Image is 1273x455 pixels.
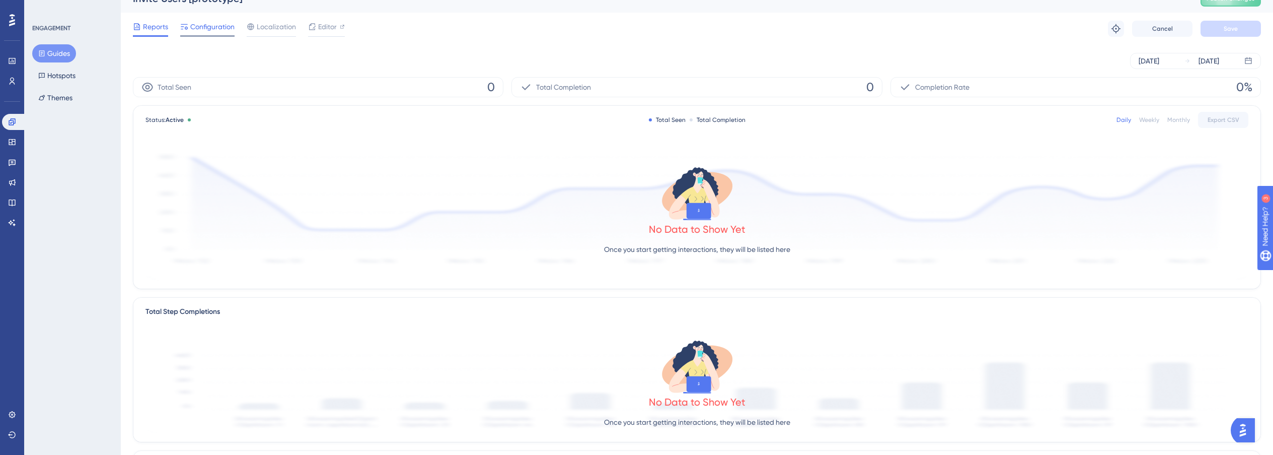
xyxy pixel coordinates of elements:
span: Save [1224,25,1238,33]
span: 0 [487,79,495,95]
span: Export CSV [1208,116,1239,124]
iframe: UserGuiding AI Assistant Launcher [1231,415,1261,445]
span: 0 [866,79,874,95]
span: Completion Rate [915,81,969,93]
span: Total Completion [536,81,591,93]
div: Monthly [1167,116,1190,124]
div: No Data to Show Yet [649,395,745,409]
div: Total Step Completions [145,306,220,318]
button: Save [1201,21,1261,37]
div: ENGAGEMENT [32,24,70,32]
button: Guides [32,44,76,62]
span: Total Seen [158,81,191,93]
div: [DATE] [1139,55,1159,67]
div: Total Seen [649,116,686,124]
span: 0% [1236,79,1252,95]
div: Weekly [1139,116,1159,124]
button: Export CSV [1198,112,1248,128]
span: Need Help? [24,3,63,15]
div: Total Completion [690,116,745,124]
span: Status: [145,116,184,124]
p: Once you start getting interactions, they will be listed here [604,416,790,428]
button: Hotspots [32,67,82,85]
span: Localization [257,21,296,33]
div: [DATE] [1199,55,1219,67]
p: Once you start getting interactions, they will be listed here [604,243,790,255]
span: Configuration [190,21,235,33]
div: 3 [70,5,73,13]
div: No Data to Show Yet [649,222,745,236]
div: Daily [1116,116,1131,124]
button: Themes [32,89,79,107]
span: Reports [143,21,168,33]
button: Cancel [1132,21,1192,37]
span: Active [166,116,184,123]
span: Cancel [1152,25,1173,33]
span: Editor [318,21,337,33]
